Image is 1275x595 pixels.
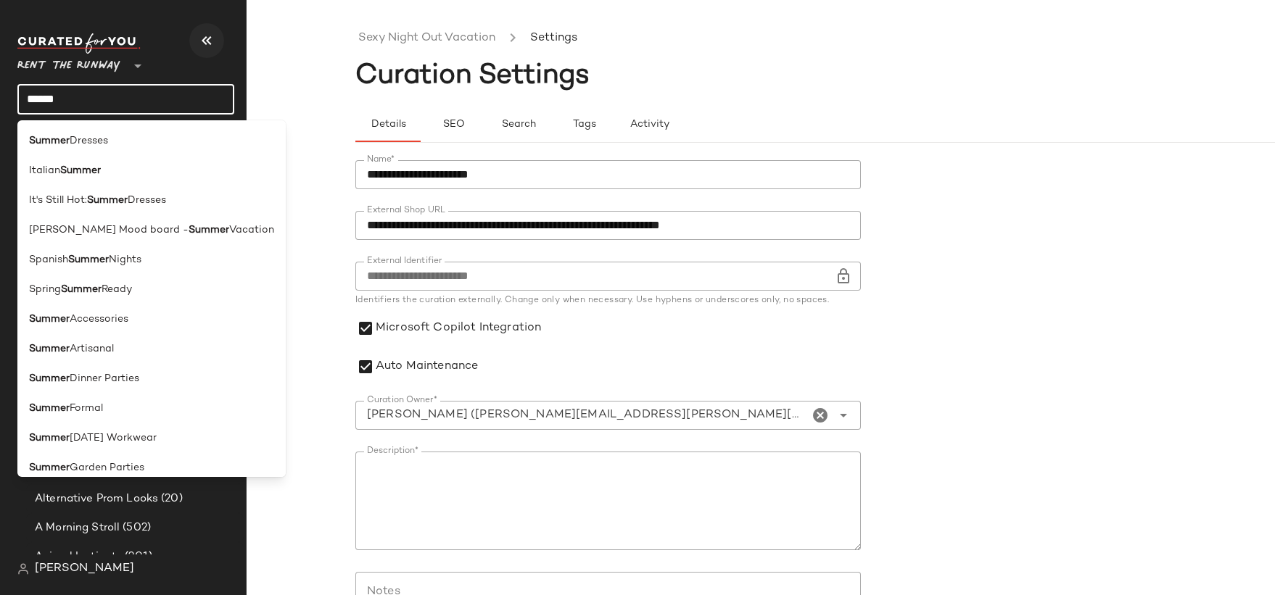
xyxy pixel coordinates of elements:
[29,312,70,327] b: Summer
[29,371,70,386] b: Summer
[376,351,478,383] label: Auto Maintenance
[70,430,157,446] span: [DATE] Workwear
[835,407,852,424] i: Open
[501,119,536,130] span: Search
[102,282,132,297] span: Ready
[355,296,861,305] div: Identifiers the curation externally. Change only when necessary. Use hyphens or underscores only,...
[35,520,120,536] span: A Morning Stroll
[29,341,70,357] b: Summer
[35,491,158,507] span: Alternative Prom Looks
[355,62,590,91] span: Curation Settings
[87,193,128,208] b: Summer
[442,119,464,130] span: SEO
[229,222,274,238] span: Vacation
[29,193,87,208] span: It's Still Hot:
[61,282,102,297] b: Summer
[527,29,580,48] li: Settings
[70,133,108,149] span: Dresses
[17,49,120,75] span: Rent the Runway
[128,193,166,208] span: Dresses
[29,252,68,267] span: Spanish
[70,371,139,386] span: Dinner Parties
[60,163,101,178] b: Summer
[189,222,229,238] b: Summer
[17,563,29,575] img: svg%3e
[29,430,70,446] b: Summer
[629,119,669,130] span: Activity
[122,549,152,565] span: (201)
[370,119,405,130] span: Details
[572,119,595,130] span: Tags
[70,401,103,416] span: Formal
[358,29,495,48] a: Sexy Night Out Vacation
[29,401,70,416] b: Summer
[29,282,61,297] span: Spring
[70,341,114,357] span: Artisanal
[120,520,151,536] span: (502)
[812,407,829,424] i: Clear Curation Owner*
[29,163,60,178] span: Italian
[29,222,189,238] span: [PERSON_NAME] Mood board -
[29,133,70,149] b: Summer
[158,491,183,507] span: (20)
[68,252,109,267] b: Summer
[29,460,70,475] b: Summer
[376,312,541,345] label: Microsoft Copilot Integration
[17,33,141,54] img: cfy_white_logo.C9jOOHJF.svg
[35,549,122,565] span: Animal Instincts
[35,560,134,578] span: [PERSON_NAME]
[70,312,128,327] span: Accessories
[70,460,144,475] span: Garden Parties
[109,252,141,267] span: Nights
